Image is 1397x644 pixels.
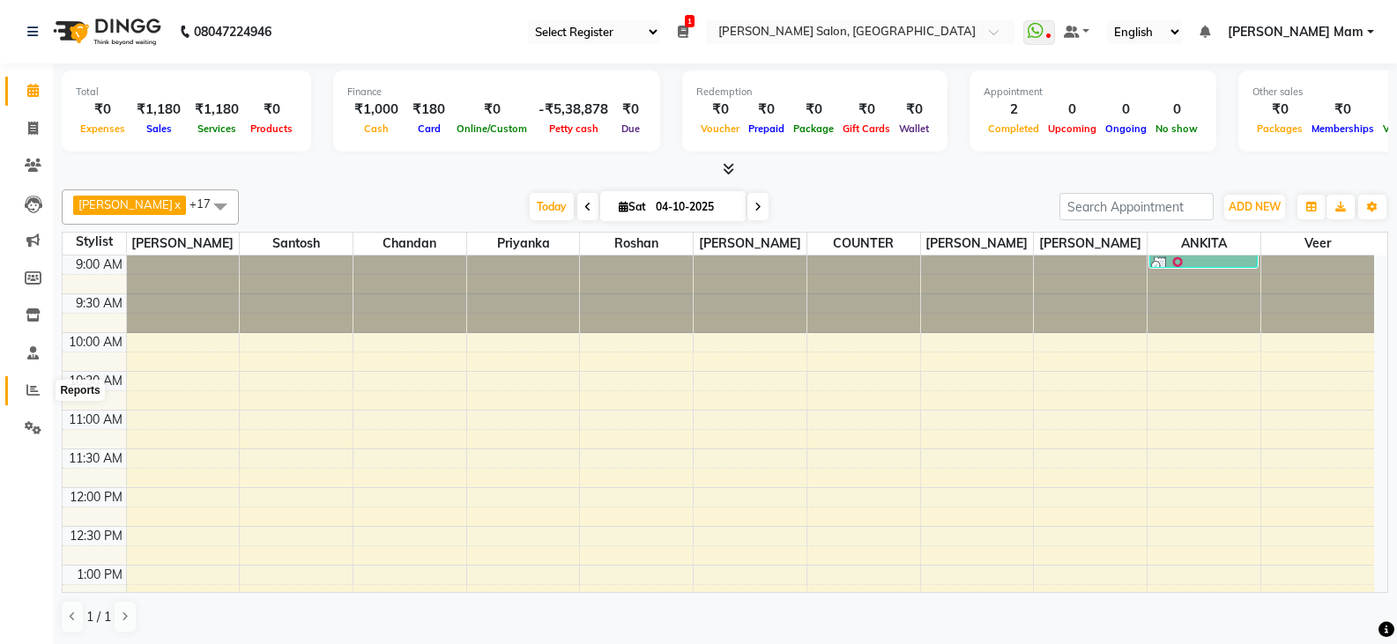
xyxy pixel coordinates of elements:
span: Packages [1252,122,1307,135]
div: ₹0 [246,100,297,120]
span: Today [530,193,574,220]
div: Reports [56,380,104,401]
div: ₹0 [895,100,933,120]
span: Chandan [353,233,466,255]
div: 11:30 AM [65,449,126,468]
div: 11:00 AM [65,411,126,429]
span: Ongoing [1101,122,1151,135]
div: ₹0 [838,100,895,120]
span: [PERSON_NAME] [921,233,1034,255]
div: ₹0 [789,100,838,120]
div: ₹0 [76,100,130,120]
div: 0 [1044,100,1101,120]
span: ADD NEW [1229,200,1281,213]
div: ₹1,180 [130,100,188,120]
div: -₹5,38,878 [531,100,615,120]
span: Santosh [240,233,353,255]
span: +17 [189,196,224,211]
button: ADD NEW [1224,195,1285,219]
span: COUNTER [807,233,920,255]
span: Online/Custom [452,122,531,135]
div: ₹1,180 [188,100,246,120]
div: ₹0 [744,100,789,120]
b: 08047224946 [194,7,271,56]
div: ₹1,000 [347,100,405,120]
span: Roshan [580,233,693,255]
span: Wallet [895,122,933,135]
span: [PERSON_NAME] [694,233,806,255]
div: [PERSON_NAME], TK01, 08:05 AM-09:05 AM, Party Make-up (with blow dry) (₹3500) [1150,255,1257,267]
div: 2 [984,100,1044,120]
div: 0 [1151,100,1202,120]
span: Cash [360,122,393,135]
span: No show [1151,122,1202,135]
span: Veer [1261,233,1374,255]
div: ₹180 [405,100,452,120]
span: Upcoming [1044,122,1101,135]
span: Products [246,122,297,135]
span: Services [193,122,241,135]
span: Priyanka [467,233,580,255]
div: Redemption [696,85,933,100]
span: Sales [142,122,176,135]
span: ANKITA [1148,233,1260,255]
div: Finance [347,85,646,100]
div: 1:00 PM [73,566,126,584]
div: 9:30 AM [72,294,126,313]
span: Package [789,122,838,135]
span: Memberships [1307,122,1378,135]
span: [PERSON_NAME] Mam [1228,23,1364,41]
span: Petty cash [545,122,603,135]
div: ₹0 [615,100,646,120]
span: [PERSON_NAME] [78,197,173,211]
div: Appointment [984,85,1202,100]
span: Prepaid [744,122,789,135]
a: x [173,197,181,211]
div: Stylist [63,233,126,251]
span: Expenses [76,122,130,135]
div: ₹0 [452,100,531,120]
a: 1 [678,24,688,40]
div: 0 [1101,100,1151,120]
span: Sat [614,200,650,213]
span: Due [617,122,644,135]
span: [PERSON_NAME] [1034,233,1147,255]
span: 1 [685,15,695,27]
span: 1 / 1 [86,608,111,626]
div: ₹0 [696,100,744,120]
span: Card [413,122,445,135]
input: Search Appointment [1059,193,1214,220]
span: Completed [984,122,1044,135]
div: ₹0 [1252,100,1307,120]
span: Voucher [696,122,744,135]
div: 9:00 AM [72,255,126,274]
div: ₹0 [1307,100,1378,120]
img: logo [45,7,166,56]
span: [PERSON_NAME] [127,233,240,255]
div: 12:30 PM [66,527,126,545]
span: Gift Cards [838,122,895,135]
div: 10:30 AM [65,372,126,390]
div: Total [76,85,297,100]
div: 12:00 PM [66,488,126,507]
div: 10:00 AM [65,333,126,352]
input: 2025-10-04 [650,194,739,220]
